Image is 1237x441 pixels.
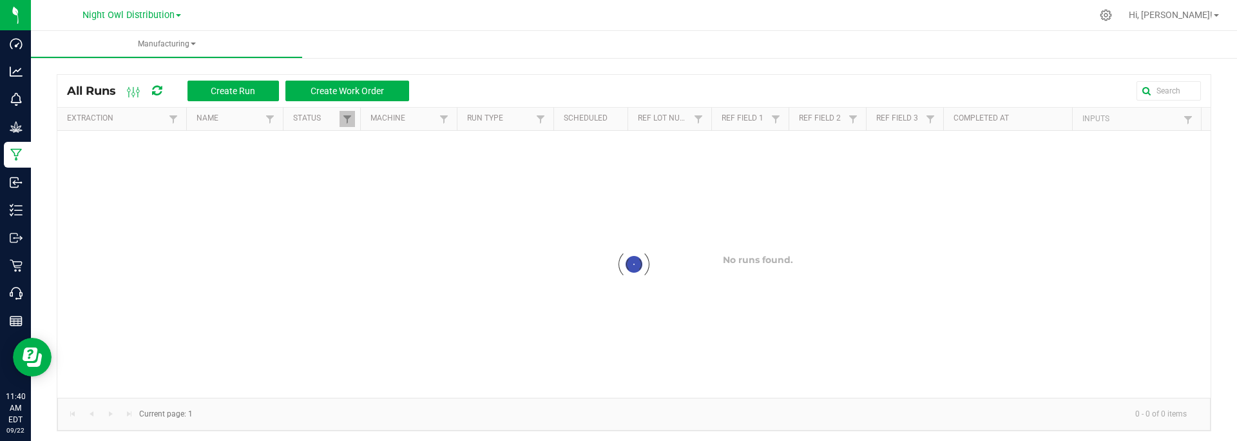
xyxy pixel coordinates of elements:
[954,113,1067,124] a: Completed AtSortable
[722,113,767,124] a: Ref Field 1Sortable
[285,81,409,101] button: Create Work Order
[691,111,706,127] a: Filter
[311,86,384,96] span: Create Work Order
[187,81,279,101] button: Create Run
[31,31,302,58] a: Manufacturing
[10,148,23,161] inline-svg: Manufacturing
[10,315,23,328] inline-svg: Reports
[1180,112,1196,128] a: Filter
[436,111,452,127] a: Filter
[57,398,1211,431] kendo-pager: Current page: 1
[10,259,23,272] inline-svg: Retail
[845,111,861,127] a: Filter
[13,338,52,377] iframe: Resource center
[370,113,436,124] a: MachineSortable
[10,37,23,50] inline-svg: Dashboard
[262,111,278,127] a: Filter
[564,113,622,124] a: ScheduledSortable
[6,391,25,426] p: 11:40 AM EDT
[1136,81,1201,101] input: Search
[67,113,165,124] a: ExtractionSortable
[211,86,255,96] span: Create Run
[10,287,23,300] inline-svg: Call Center
[10,176,23,189] inline-svg: Inbound
[10,204,23,217] inline-svg: Inventory
[10,121,23,133] inline-svg: Grow
[197,113,262,124] a: NameSortable
[467,113,532,124] a: Run TypeSortable
[1129,10,1213,20] span: Hi, [PERSON_NAME]!
[82,10,175,21] span: Night Owl Distribution
[10,65,23,78] inline-svg: Analytics
[67,80,419,102] div: All Runs
[200,404,1197,425] kendo-pager-info: 0 - 0 of 0 items
[6,426,25,435] p: 09/22
[876,113,922,124] a: Ref Field 3Sortable
[293,113,339,124] a: StatusSortable
[10,93,23,106] inline-svg: Monitoring
[1098,9,1114,21] div: Manage settings
[340,111,355,127] a: Filter
[1072,108,1201,131] th: Inputs
[31,39,302,50] span: Manufacturing
[768,111,783,127] a: Filter
[533,111,548,127] a: Filter
[10,231,23,244] inline-svg: Outbound
[923,111,938,127] a: Filter
[799,113,845,124] a: Ref Field 2Sortable
[166,111,181,127] a: Filter
[638,113,690,124] a: Ref Lot NumberSortable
